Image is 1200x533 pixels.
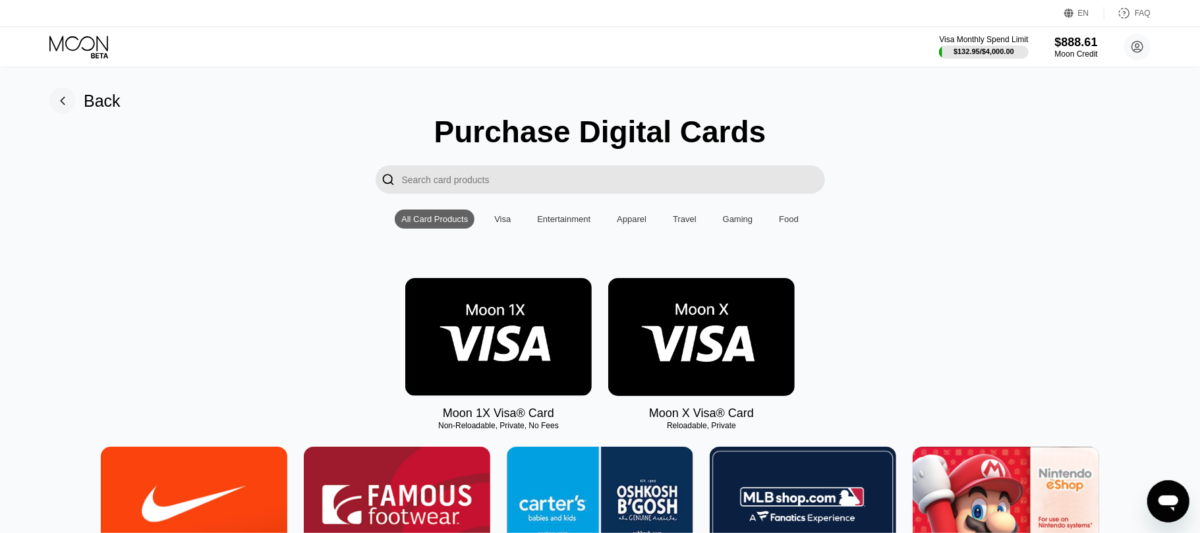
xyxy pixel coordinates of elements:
[1078,9,1089,18] div: EN
[84,92,121,111] div: Back
[401,214,468,224] div: All Card Products
[382,172,395,187] div: 
[673,214,697,224] div: Travel
[1104,7,1151,20] div: FAQ
[494,214,511,224] div: Visa
[1135,9,1151,18] div: FAQ
[1055,36,1098,49] div: $888.61
[772,210,805,229] div: Food
[443,407,554,420] div: Moon 1X Visa® Card
[395,210,474,229] div: All Card Products
[723,214,753,224] div: Gaming
[488,210,517,229] div: Visa
[666,210,703,229] div: Travel
[939,35,1028,44] div: Visa Monthly Spend Limit
[608,421,795,430] div: Reloadable, Private
[939,35,1028,59] div: Visa Monthly Spend Limit$132.95/$4,000.00
[1064,7,1104,20] div: EN
[405,421,592,430] div: Non-Reloadable, Private, No Fees
[1055,36,1098,59] div: $888.61Moon Credit
[617,214,646,224] div: Apparel
[1055,49,1098,59] div: Moon Credit
[716,210,760,229] div: Gaming
[402,165,825,194] input: Search card products
[649,407,754,420] div: Moon X Visa® Card
[954,47,1014,55] div: $132.95 / $4,000.00
[376,165,402,194] div: 
[530,210,597,229] div: Entertainment
[49,88,121,114] div: Back
[1147,480,1189,522] iframe: Button to launch messaging window
[434,114,766,150] div: Purchase Digital Cards
[610,210,653,229] div: Apparel
[779,214,799,224] div: Food
[537,214,590,224] div: Entertainment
